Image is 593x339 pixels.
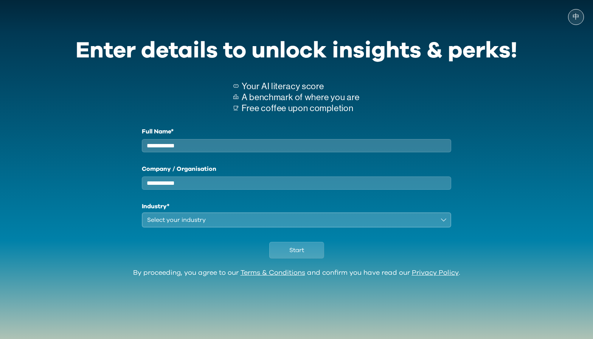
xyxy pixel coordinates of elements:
button: Select your industry [142,212,451,228]
span: Start [289,246,304,255]
label: Company / Organisation [142,164,451,173]
p: Your AI literacy score [242,81,360,92]
label: Full Name* [142,127,451,136]
div: Select your industry [147,215,435,224]
a: Terms & Conditions [241,269,305,276]
h1: Industry* [142,202,451,211]
button: Start [269,242,324,259]
p: Free coffee upon completion [242,103,360,114]
span: 中 [573,13,579,21]
div: Enter details to unlock insights & perks! [76,33,517,69]
div: By proceeding, you agree to our and confirm you have read our . [133,269,460,277]
a: Privacy Policy [412,269,459,276]
p: A benchmark of where you are [242,92,360,103]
